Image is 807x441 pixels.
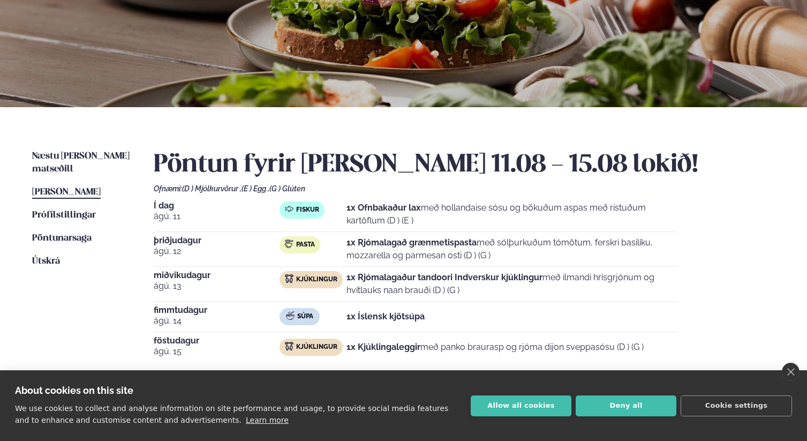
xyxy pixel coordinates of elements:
[346,201,678,227] p: með hollandaise sósu og bökuðum aspas með ristuðum kartöflum (D ) (E )
[346,203,421,213] strong: 1x Ofnbakaður lax
[32,211,96,220] span: Prófílstillingar
[285,240,293,248] img: pasta.svg
[269,184,305,193] span: (G ) Glúten
[15,385,133,396] strong: About cookies on this site
[154,306,280,315] span: fimmtudagur
[346,237,477,248] strong: 1x Rjómalagað grænmetispasta
[32,188,101,197] span: [PERSON_NAME]
[242,184,269,193] span: (E ) Egg ,
[32,152,130,174] span: Næstu [PERSON_NAME] matseðill
[285,342,293,350] img: chicken.svg
[285,205,293,213] img: fish.svg
[471,395,571,416] button: Allow all cookies
[154,280,280,293] span: ágú. 13
[782,363,800,381] a: close
[15,404,448,424] p: We use cookies to collect and analyse information on site performance and usage, to provide socia...
[296,241,315,249] span: Pasta
[246,416,289,424] a: Learn more
[346,272,542,282] strong: 1x Rjómalagaður tandoori Indverskur kjúklingur
[154,245,280,258] span: ágú. 12
[346,341,644,354] p: með panko braurasp og rjóma dijon sveppasósu (D ) (G )
[681,395,792,416] button: Cookie settings
[296,275,337,284] span: Kjúklingur
[346,236,678,262] p: með sólþurkuðum tómötum, ferskri basilíku, mozzarella og parmesan osti (D ) (G )
[286,311,295,320] img: soup.svg
[154,201,280,210] span: Í dag
[154,315,280,327] span: ágú. 14
[296,343,337,352] span: Kjúklingur
[154,236,280,245] span: þriðjudagur
[32,150,132,176] a: Næstu [PERSON_NAME] matseðill
[154,337,280,345] span: föstudagur
[576,395,676,416] button: Deny all
[154,271,280,280] span: miðvikudagur
[32,209,96,222] a: Prófílstillingar
[346,271,678,297] p: með ilmandi hrísgrjónum og hvítlauks naan brauði (D ) (G )
[32,234,92,243] span: Pöntunarsaga
[154,184,775,193] div: Ofnæmi:
[32,257,60,266] span: Útskrá
[346,311,425,322] strong: 1x Íslensk kjötsúpa
[154,150,775,180] h2: Pöntun fyrir [PERSON_NAME] 11.08 - 15.08 lokið!
[32,186,101,199] a: [PERSON_NAME]
[182,184,242,193] span: (D ) Mjólkurvörur ,
[297,312,313,321] span: Súpa
[346,342,420,352] strong: 1x Kjúklingaleggir
[296,206,319,214] span: Fiskur
[32,232,92,245] a: Pöntunarsaga
[32,255,60,268] a: Útskrá
[154,345,280,358] span: ágú. 15
[285,274,293,283] img: chicken.svg
[154,210,280,223] span: ágú. 11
